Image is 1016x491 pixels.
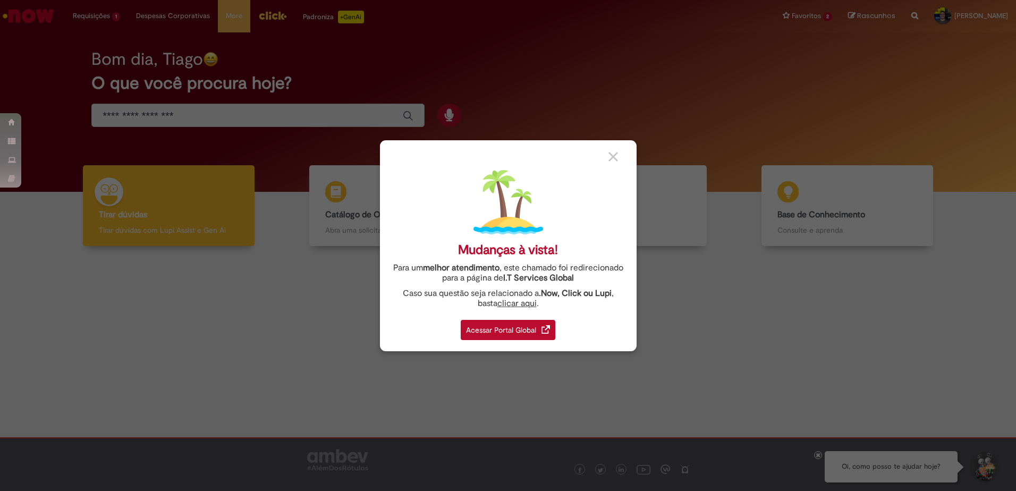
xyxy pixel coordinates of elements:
a: I.T Services Global [503,267,574,283]
div: Acessar Portal Global [461,320,555,340]
a: Acessar Portal Global [461,314,555,340]
img: redirect_link.png [541,325,550,334]
div: Para um , este chamado foi redirecionado para a página de [388,263,629,283]
div: Caso sua questão seja relacionado a , basta . [388,289,629,309]
div: Mudanças à vista! [458,242,558,258]
img: close_button_grey.png [608,152,618,162]
strong: .Now, Click ou Lupi [539,288,612,299]
strong: melhor atendimento [423,263,499,273]
img: island.png [473,167,543,237]
a: clicar aqui [497,292,537,309]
